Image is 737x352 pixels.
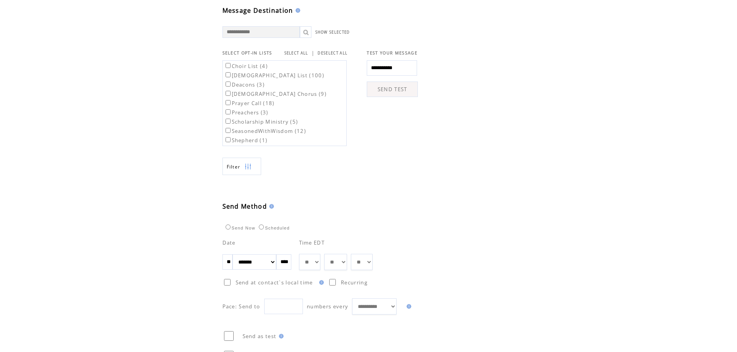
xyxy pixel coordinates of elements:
label: Scholarship Ministry (5) [224,118,298,125]
label: Scheduled [257,226,290,230]
input: Shepherd (1) [226,137,231,142]
span: SELECT OPT-IN LISTS [222,50,272,56]
a: DESELECT ALL [318,51,347,56]
span: Send as test [243,333,277,340]
label: [DEMOGRAPHIC_DATA] Chorus (9) [224,90,327,97]
input: Scheduled [259,224,264,230]
input: [DEMOGRAPHIC_DATA] Chorus (9) [226,91,231,96]
input: [DEMOGRAPHIC_DATA] List (100) [226,72,231,77]
span: Message Destination [222,6,293,15]
input: Preachers (3) [226,109,231,114]
img: help.gif [404,304,411,309]
img: help.gif [293,8,300,13]
span: Date [222,239,236,246]
img: help.gif [317,280,324,285]
label: Deacons (3) [224,81,265,88]
a: Filter [222,158,261,175]
span: Time EDT [299,239,325,246]
label: Prayer Call (18) [224,100,275,107]
img: help.gif [267,204,274,209]
label: [DEMOGRAPHIC_DATA] List (100) [224,72,325,79]
label: Send Now [224,226,255,230]
input: Scholarship Ministry (5) [226,119,231,124]
input: Deacons (3) [226,82,231,87]
span: numbers every [307,303,348,310]
span: Send Method [222,202,267,211]
input: SeasonedWithWisdom (12) [226,128,231,133]
span: Show filters [227,163,241,170]
label: SeasonedWithWisdom (12) [224,128,306,134]
span: | [311,49,315,56]
input: Prayer Call (18) [226,100,231,105]
label: Choir List (4) [224,63,268,70]
input: Choir List (4) [226,63,231,68]
label: Preachers (3) [224,109,268,116]
a: SHOW SELECTED [315,30,350,35]
span: Recurring [341,279,368,286]
span: Send at contact`s local time [236,279,313,286]
a: SELECT ALL [284,51,308,56]
img: filters.png [245,158,251,175]
span: TEST YOUR MESSAGE [367,50,417,56]
span: Pace: Send to [222,303,260,310]
label: Shepherd (1) [224,137,268,144]
a: SEND TEST [367,82,418,97]
img: help.gif [277,334,284,338]
input: Send Now [226,224,231,230]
